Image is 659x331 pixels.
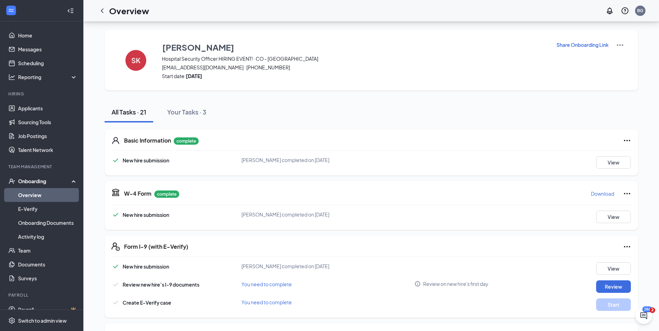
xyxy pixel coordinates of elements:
[241,211,329,218] span: [PERSON_NAME] completed on [DATE]
[596,280,631,293] button: Review
[123,212,169,218] span: New hire submission
[241,263,329,269] span: [PERSON_NAME] completed on [DATE]
[112,108,146,116] div: All Tasks · 21
[623,189,631,198] svg: Ellipses
[112,136,120,145] svg: User
[18,230,77,244] a: Activity log
[112,211,120,219] svg: Checkmark
[18,178,72,185] div: Onboarding
[616,41,624,49] img: More Actions
[162,64,547,71] span: [EMAIL_ADDRESS][DOMAIN_NAME] · [PHONE_NUMBER]
[162,73,547,79] span: Start date:
[124,190,151,197] h5: W-4 Form
[642,306,652,312] div: 286
[596,211,631,223] button: View
[112,280,120,289] svg: Checkmark
[8,74,15,80] svg: Analysis
[18,202,77,216] a: E-Verify
[162,55,547,62] span: Hospital Security Officer HIRING EVENT! · CO - [GEOGRAPHIC_DATA]
[118,41,153,79] button: SK
[162,41,547,53] button: [PERSON_NAME]
[123,299,171,306] span: Create E-Verify case
[18,56,77,70] a: Scheduling
[18,74,78,80] div: Reporting
[18,115,77,129] a: Sourcing Tools
[112,188,120,196] svg: TaxGovernmentIcon
[635,307,652,324] iframe: Intercom live chat
[8,164,76,170] div: Team Management
[167,108,206,116] div: Your Tasks · 3
[414,281,421,287] svg: Info
[8,292,76,298] div: Payroll
[112,156,120,164] svg: Checkmark
[123,263,169,270] span: New hire submission
[241,299,292,305] span: You need to complete
[596,262,631,275] button: View
[131,58,140,63] h4: SK
[162,41,234,53] h3: [PERSON_NAME]
[174,137,199,145] p: complete
[8,7,15,14] svg: WorkstreamLogo
[18,28,77,42] a: Home
[109,5,149,17] h1: Overview
[621,7,629,15] svg: QuestionInfo
[18,244,77,257] a: Team
[18,42,77,56] a: Messages
[123,157,169,163] span: New hire submission
[591,188,615,199] button: Download
[623,136,631,145] svg: Ellipses
[18,303,77,316] a: PayrollCrown
[186,73,202,79] strong: [DATE]
[8,178,15,185] svg: UserCheck
[623,243,631,251] svg: Ellipses
[18,257,77,271] a: Documents
[606,7,614,15] svg: Notifications
[241,281,292,287] span: You need to complete
[423,280,488,287] span: Review on new hire's first day
[124,243,188,251] h5: Form I-9 (with E-Verify)
[596,298,631,311] button: Start
[18,216,77,230] a: Onboarding Documents
[98,7,106,15] svg: ChevronLeft
[637,8,643,14] div: BG
[650,307,655,313] span: 2
[557,41,609,48] p: Share Onboarding Link
[591,190,614,197] p: Download
[18,188,77,202] a: Overview
[18,317,67,324] div: Switch to admin view
[18,271,77,285] a: Surveys
[556,41,609,49] button: Share Onboarding Link
[18,129,77,143] a: Job Postings
[154,190,179,198] p: complete
[18,143,77,157] a: Talent Network
[241,157,329,163] span: [PERSON_NAME] completed on [DATE]
[124,137,171,144] h5: Basic Information
[67,7,74,14] svg: Collapse
[18,101,77,115] a: Applicants
[8,317,15,324] svg: Settings
[596,156,631,169] button: View
[123,281,199,288] span: Review new hire’s I-9 documents
[8,91,76,97] div: Hiring
[112,243,120,251] svg: FormI9EVerifyIcon
[112,262,120,271] svg: Checkmark
[112,298,120,307] svg: Checkmark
